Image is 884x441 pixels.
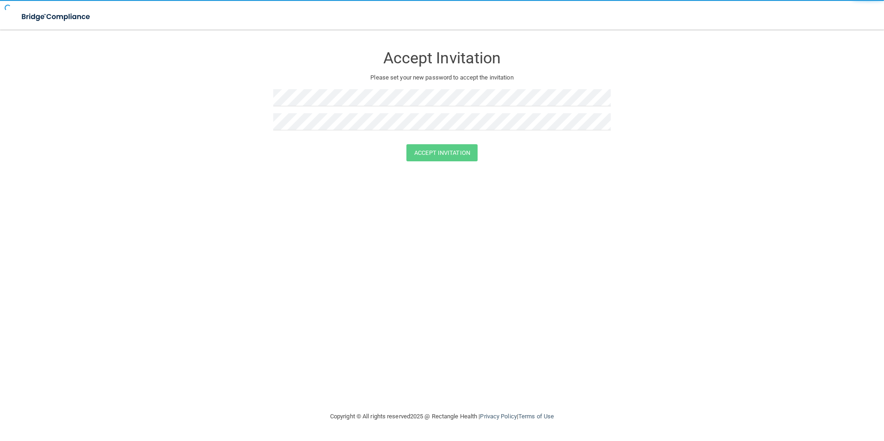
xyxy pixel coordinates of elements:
p: Please set your new password to accept the invitation [280,72,604,83]
a: Privacy Policy [480,413,516,420]
a: Terms of Use [518,413,554,420]
img: bridge_compliance_login_screen.278c3ca4.svg [14,7,99,26]
div: Copyright © All rights reserved 2025 @ Rectangle Health | | [273,402,611,431]
button: Accept Invitation [406,144,478,161]
h3: Accept Invitation [273,49,611,67]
